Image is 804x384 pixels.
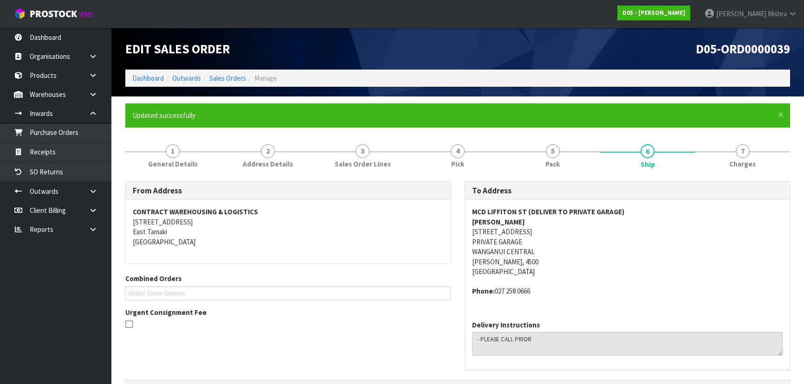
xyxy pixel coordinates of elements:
span: Ship [641,160,655,169]
span: Mishra [768,9,787,18]
strong: CONTRACT WAREHOUSING & LOGISTICS [133,207,258,216]
a: Sales Orders [209,74,246,83]
span: 3 [356,144,370,158]
small: WMS [79,10,93,19]
span: 5 [546,144,560,158]
a: Outwards [172,74,201,83]
h3: From Address [133,186,443,195]
label: Delivery Instructions [472,320,540,330]
address: 027 258 0666 [472,286,783,296]
h3: To Address [472,186,783,195]
strong: [PERSON_NAME] [472,218,525,226]
span: 1 [166,144,180,158]
label: Urgent Consignment Fee [125,307,207,317]
span: 4 [451,144,465,158]
span: 6 [641,144,655,158]
span: ProStock [30,8,77,20]
span: Edit Sales Order [125,41,230,57]
span: Manage [254,74,277,83]
strong: MCD LIFFITON ST (DELIVER TO PRIVATE GARAGE) [472,207,624,216]
strong: phone [472,287,495,295]
span: Charges [729,159,756,169]
span: Sales Order Lines [335,159,391,169]
span: Pack [545,159,560,169]
span: × [778,108,784,121]
img: cube-alt.png [14,8,26,19]
address: [STREET_ADDRESS] PRIVATE GARAGE WANGANUI CENTRAL [PERSON_NAME], 4500 [GEOGRAPHIC_DATA] [472,207,783,276]
label: Combined Orders [125,274,182,283]
span: Pick [451,159,464,169]
address: [STREET_ADDRESS] East Tamaki [GEOGRAPHIC_DATA] [133,207,443,247]
span: 2 [261,144,275,158]
span: Updated successfully [132,111,195,120]
span: [PERSON_NAME] [716,9,766,18]
span: General Details [148,159,198,169]
a: Dashboard [132,74,164,83]
span: D05-ORD0000039 [696,41,790,57]
span: Address Details [243,159,293,169]
a: D05 - [PERSON_NAME] [617,6,690,20]
span: 7 [736,144,750,158]
strong: D05 - [PERSON_NAME] [622,9,685,17]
